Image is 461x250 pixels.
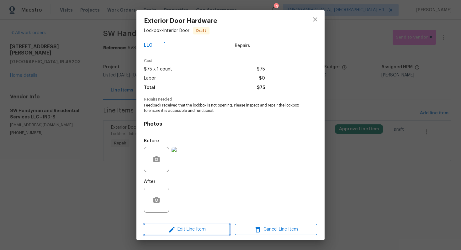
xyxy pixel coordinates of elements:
span: Lockbox - Interior Door [144,29,189,33]
span: Repairs needed [144,97,317,102]
div: 19 [274,4,278,10]
span: $0 [259,74,265,83]
span: Edit Line Item [146,226,228,233]
span: Draft [194,28,209,34]
button: Edit Line Item [144,224,230,235]
span: Repairs [235,43,265,49]
span: Cost [144,59,265,63]
span: SW Handyman and Residential Services LLC [144,39,235,48]
button: Cancel Line Item [235,224,317,235]
span: $75 [257,65,265,74]
span: $75 [257,83,265,92]
h5: After [144,180,156,184]
span: Labor [144,74,156,83]
h4: Photos [144,121,317,127]
button: close [308,12,323,27]
span: Cancel Line Item [237,226,315,233]
span: Total [144,83,155,92]
span: Exterior Door Hardware [144,18,217,24]
span: Feedback received that the lockbox is not opening. Please inspect and repair the lockbox to ensur... [144,103,300,113]
h5: Before [144,139,159,143]
span: $75 x 1 count [144,65,172,74]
